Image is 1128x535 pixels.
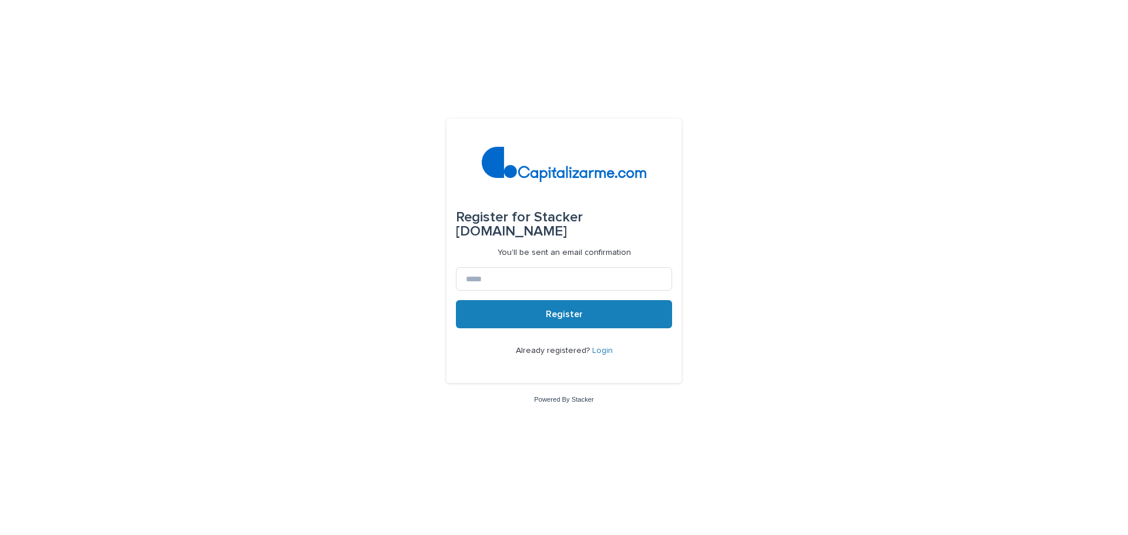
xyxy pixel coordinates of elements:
[534,396,593,403] a: Powered By Stacker
[482,147,647,182] img: 4arMvv9wSvmHTHbXwTim
[498,248,631,258] p: You'll be sent an email confirmation
[456,201,672,248] div: Stacker [DOMAIN_NAME]
[516,346,592,355] span: Already registered?
[456,210,531,224] span: Register for
[456,300,672,328] button: Register
[592,346,613,355] a: Login
[546,309,583,319] span: Register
